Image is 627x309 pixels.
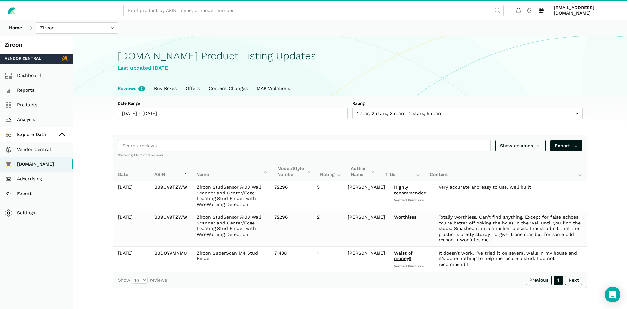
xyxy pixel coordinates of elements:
label: Rating [352,101,583,107]
div: It doesn’t work. I’ve tried it on several walls in my house and it’s done nothing to help me loca... [439,250,582,268]
input: Zircon [36,22,118,34]
a: Previous [526,276,552,285]
td: 1 [313,247,343,272]
th: Name: activate to sort column ascending [192,162,273,181]
td: Zircon SuperScan M4 Stud Finder [192,247,270,272]
div: Zircon [5,41,68,49]
label: Show reviews [118,277,167,284]
input: Find product by ASIN, name, or model number [123,5,504,16]
div: Last updated [DATE] [118,64,583,72]
span: Show columns [500,142,541,149]
label: Date Range [118,101,348,107]
td: 2 [313,211,343,247]
a: Reviews3 [113,81,150,96]
a: Highly recommended [394,184,426,195]
th: Author Name: activate to sort column ascending [346,162,381,181]
div: Showing 1 to 3 of 3 reviews [113,153,587,162]
input: Search reviews... [118,140,491,151]
span: [EMAIL_ADDRESS][DOMAIN_NAME] [554,5,614,16]
a: Buy Boxes [150,81,181,96]
td: [DATE] [113,181,150,211]
a: B0DQYVMNMQ [154,250,187,255]
a: B09CV9TZWW [154,214,187,220]
td: [DATE] [113,211,150,247]
input: 1 star, 2 stars, 3 stars, 4 stars, 5 stars [352,108,583,119]
a: [PERSON_NAME] [348,184,385,190]
th: Model/Style Number: activate to sort column ascending [273,162,315,181]
td: 72296 [270,181,313,211]
a: [PERSON_NAME] [348,214,385,220]
th: Date: activate to sort column ascending [113,162,150,181]
td: 5 [313,181,343,211]
a: B09CV9TZWW [154,184,187,190]
h1: [DOMAIN_NAME] Product Listing Updates [118,50,583,62]
a: MAP Violations [252,81,295,96]
a: Worthless [394,214,416,220]
th: ASIN: activate to sort column ascending [150,162,192,181]
div: Very accurate and easy to use, well built [439,184,582,190]
span: Verified Purchase [394,198,429,203]
a: [EMAIL_ADDRESS][DOMAIN_NAME] [552,4,622,17]
a: Offers [181,81,204,96]
a: Home [5,22,26,34]
td: 72296 [270,211,313,247]
div: Open Intercom Messenger [605,287,620,302]
td: Zircon StudSensor A100 Wall Scanner and Center/Edge Locating Stud Finder with WireWarning Detection [192,181,270,211]
a: Show columns [495,140,546,151]
select: Showreviews [133,277,148,284]
span: Vendor Central [5,56,41,62]
span: Verified Purchase [394,264,429,269]
th: Title: activate to sort column ascending [381,162,425,181]
a: Content Changes [204,81,252,96]
span: Explore Data [7,131,46,139]
td: [DATE] [113,247,150,272]
th: Rating: activate to sort column ascending [315,162,346,181]
span: New reviews in the last week [138,86,145,91]
a: [PERSON_NAME] [348,250,385,255]
span: Export [555,142,578,149]
th: Content: activate to sort column ascending [425,162,587,181]
div: Totally worthless. Can't find anything. Except for false echoes. You're better off poking the hol... [439,214,582,243]
a: Waist of money!! [394,250,413,261]
a: Export [550,140,583,151]
td: Zircon StudSensor A100 Wall Scanner and Center/Edge Locating Stud Finder with WireWarning Detection [192,211,270,247]
a: 1 [554,276,563,285]
td: 71438 [270,247,313,272]
a: Next [565,276,582,285]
